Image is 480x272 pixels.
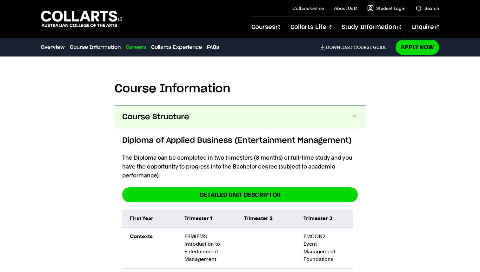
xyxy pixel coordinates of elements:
td: Trimester 3 [296,209,353,228]
a: Careers [126,43,146,51]
a: Overview [41,43,65,51]
span: Download [326,44,352,50]
div: Go to homepage [41,10,122,28]
span: Course Structure [122,112,189,122]
a: detailed unit descriptor [122,187,358,202]
a: Enquire [411,17,439,38]
a: Collarts Experience [151,43,202,51]
a: Study Information [342,17,401,38]
td: EBMIEMS Introduction to Entertainment Management [177,227,237,268]
td: Trimester 2 [236,209,296,228]
td: Trimester 1 [177,209,237,228]
a: DownloadCourse Guide [320,44,392,50]
a: Collarts Online [292,5,324,11]
a: Course Information [70,43,121,51]
h2: Course Information [115,82,365,96]
p: The Diploma can be completed in two trimesters (8 months) of full-time study and you have the opp... [122,153,358,180]
td: First Year [122,209,177,228]
a: Collarts Life [290,17,331,38]
a: Student Login [367,5,405,11]
a: FAQs [207,43,219,51]
a: Courses [251,17,280,38]
a: Search [416,5,439,11]
a: Apply Now [396,40,439,55]
h6: Diploma of Applied Business (Entertainment Management) [122,135,358,146]
a: About Us [334,5,357,11]
td: EMCON2 Event Management Foundations [296,227,353,268]
td: Contexts [122,227,177,268]
button: Course Structure [115,106,365,129]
